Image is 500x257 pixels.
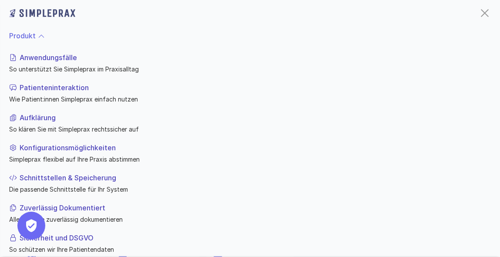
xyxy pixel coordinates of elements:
p: Schnittstellen & Speicherung [19,172,488,183]
p: Die passende Schnittstelle für Ihr System [9,185,488,194]
a: Produkt [9,31,35,40]
p: Alle Schritte zuverlässig dokumentieren [9,215,488,224]
a: PatienteninteraktionWie Patient:innen Simpleprax einfach nutzen [9,79,491,107]
a: KonfigurationsmöglichkeitenSimpleprax flexibel auf Ihre Praxis abstimmen [9,139,491,167]
p: Simpleprax flexibel auf Ihre Praxis abstimmen [9,155,488,164]
p: Zuverlässig Dokumentiert [19,203,488,213]
p: So klären Sie mit Simpleprax rechtssicher auf [9,125,488,134]
p: So unterstützt Sie Simpleprax im Praxisalltag [9,64,488,74]
a: AufklärungSo klären Sie mit Simpleprax rechtssicher auf [9,109,491,137]
p: Aufklärung [19,112,488,123]
a: Zuverlässig DokumentiertAlle Schritte zuverlässig dokumentieren [9,199,491,227]
p: Anwendungsfälle [19,52,488,63]
p: Patienteninteraktion [19,82,488,93]
a: Schnittstellen & SpeicherungDie passende Schnittstelle für Ihr System [9,169,491,197]
p: Konfigurationsmöglichkeiten [19,142,488,153]
p: Sicherheit und DSGVO [19,233,488,243]
a: AnwendungsfälleSo unterstützt Sie Simpleprax im Praxisalltag [9,49,491,77]
p: Wie Patient:innen Simpleprax einfach nutzen [9,95,488,104]
p: So schützen wir Ihre Patientendaten [9,245,488,254]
